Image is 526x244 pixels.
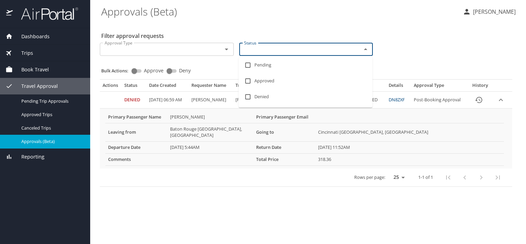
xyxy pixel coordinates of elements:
th: Return Date [253,141,315,153]
th: Date Created [146,82,189,91]
h1: Approvals (Beta) [101,1,457,22]
select: rows per page [388,172,407,182]
td: [PERSON_NAME] [167,111,253,123]
a: DN8ZXF [389,96,405,103]
th: History [467,82,493,91]
button: History [471,92,487,108]
button: Close [361,44,370,54]
th: Leaving from [105,123,167,141]
span: Travel Approval [13,82,58,90]
table: More info for approvals [105,111,504,166]
span: Deny [179,68,191,73]
li: Pending [239,57,372,73]
th: Primary Passenger Email [253,111,315,123]
th: Departure Date [105,141,167,153]
h2: Filter approval requests [101,30,164,41]
p: 1-1 of 1 [418,175,433,180]
td: [PERSON_NAME] [233,92,277,109]
button: expand row [496,95,506,105]
button: [PERSON_NAME] [460,6,518,18]
table: Approval table [100,82,512,186]
th: Comments [105,153,167,165]
td: [DATE] 11:52AM [315,141,504,153]
p: Bulk Actions: [101,68,134,74]
span: Approve [144,68,164,73]
th: Going to [253,123,315,141]
img: icon-airportal.png [6,7,13,20]
li: Denied [239,89,372,105]
span: Reporting [13,153,44,161]
td: [DATE] 06:59 AM [146,92,189,109]
th: Approval Type [411,82,467,91]
td: Cincinnati [GEOGRAPHIC_DATA], [GEOGRAPHIC_DATA] [315,123,504,141]
th: Total Price [253,153,315,165]
span: Approved Trips [21,111,82,118]
td: [PERSON_NAME] [189,92,233,109]
th: Details [386,82,411,91]
th: Requester Name [189,82,233,91]
span: Canceled Trips [21,125,82,131]
th: Primary Passenger Name [105,111,167,123]
td: Baton Rouge [GEOGRAPHIC_DATA], [GEOGRAPHIC_DATA] [167,123,253,141]
p: Rows per page: [354,175,385,180]
span: Book Travel [13,66,49,73]
th: Actions [100,82,122,91]
th: Status [122,82,146,91]
p: [PERSON_NAME] [471,8,516,16]
span: Trips [13,49,33,57]
span: Pending Trip Approvals [21,98,82,104]
button: Open [222,44,231,54]
li: Approved [239,73,372,89]
td: 318.36 [315,153,504,165]
td: Post-Booking Approval [411,92,467,109]
span: Approvals (Beta) [21,138,82,145]
img: airportal-logo.png [13,7,78,20]
td: Denied [122,92,146,109]
th: Traveler [233,82,277,91]
td: [DATE] 5:44AM [167,141,253,153]
span: Dashboards [13,33,50,40]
